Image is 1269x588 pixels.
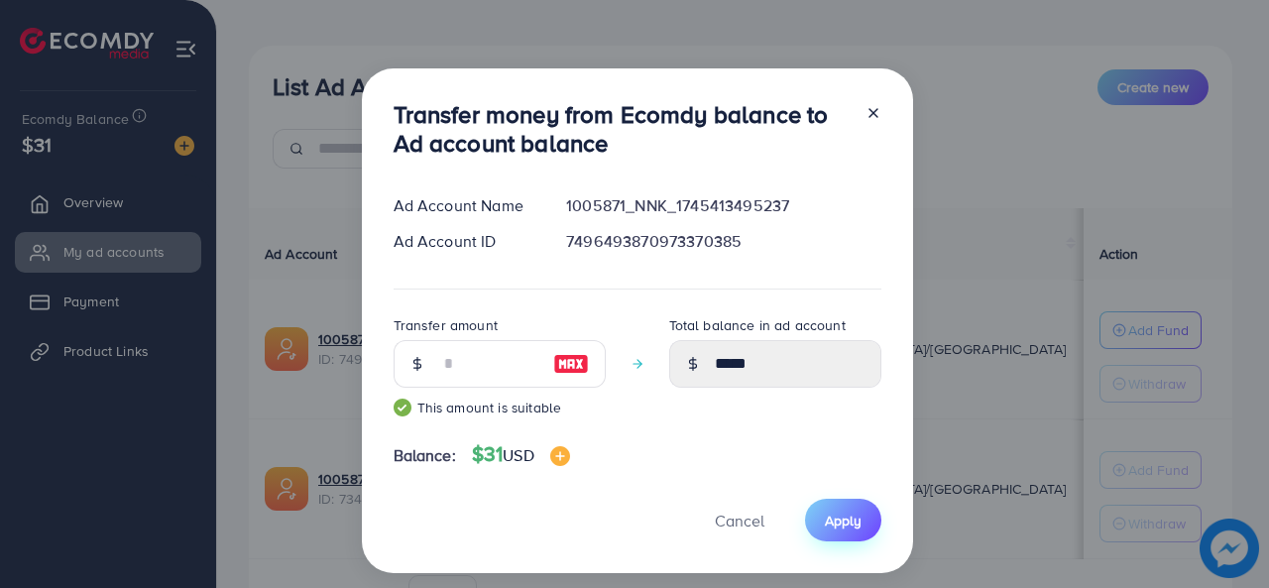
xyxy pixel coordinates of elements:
[669,315,846,335] label: Total balance in ad account
[394,398,606,417] small: This amount is suitable
[805,499,881,541] button: Apply
[550,230,896,253] div: 7496493870973370385
[690,499,789,541] button: Cancel
[472,442,570,467] h4: $31
[394,399,411,416] img: guide
[378,230,551,253] div: Ad Account ID
[394,444,456,467] span: Balance:
[378,194,551,217] div: Ad Account Name
[503,444,533,466] span: USD
[825,511,862,530] span: Apply
[394,315,498,335] label: Transfer amount
[394,100,850,158] h3: Transfer money from Ecomdy balance to Ad account balance
[550,446,570,466] img: image
[550,194,896,217] div: 1005871_NNK_1745413495237
[553,352,589,376] img: image
[715,510,764,531] span: Cancel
